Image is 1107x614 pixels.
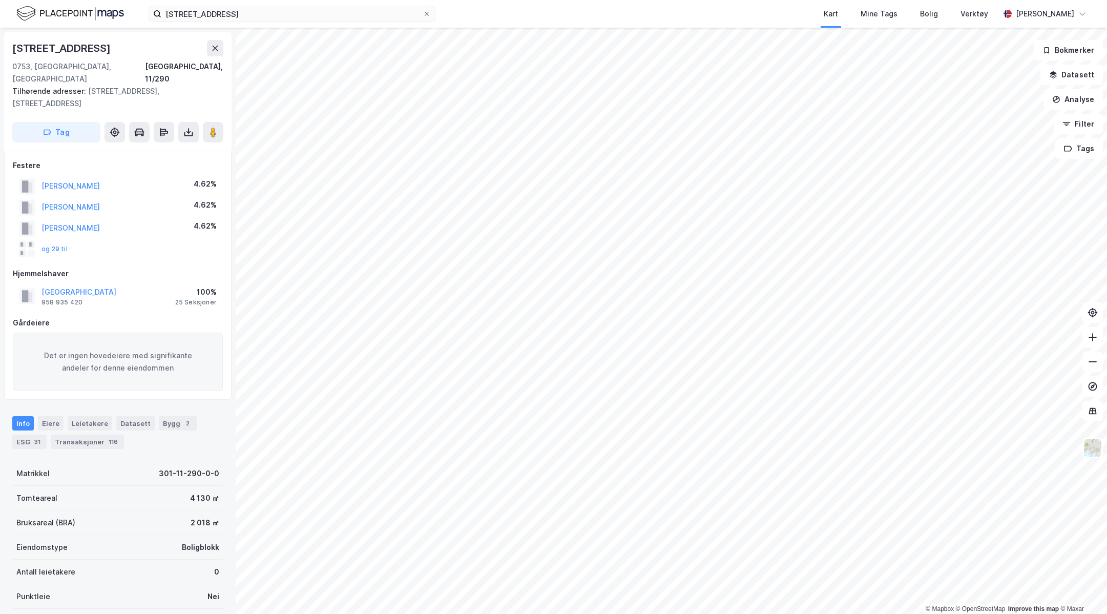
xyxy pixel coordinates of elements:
[12,40,113,56] div: [STREET_ADDRESS]
[12,87,88,95] span: Tilhørende adresser:
[41,298,82,306] div: 958 935 420
[1043,89,1103,110] button: Analyse
[116,416,155,431] div: Datasett
[12,435,47,449] div: ESG
[191,517,219,529] div: 2 018 ㎡
[38,416,64,431] div: Eiere
[214,566,219,578] div: 0
[51,435,124,449] div: Transaksjoner
[16,590,50,603] div: Punktleie
[13,159,223,172] div: Festere
[1056,565,1107,614] iframe: Chat Widget
[920,8,938,20] div: Bolig
[16,541,68,554] div: Eiendomstype
[107,437,120,447] div: 116
[190,492,219,504] div: 4 130 ㎡
[1054,114,1103,134] button: Filter
[1016,8,1074,20] div: [PERSON_NAME]
[182,541,219,554] div: Boligblokk
[1055,138,1103,159] button: Tags
[16,5,124,23] img: logo.f888ab2527a4732fd821a326f86c7f29.svg
[13,317,223,329] div: Gårdeiere
[824,8,838,20] div: Kart
[175,286,217,298] div: 100%
[1034,40,1103,60] button: Bokmerker
[1083,438,1102,458] img: Z
[12,122,100,142] button: Tag
[159,416,197,431] div: Bygg
[16,492,57,504] div: Tomteareal
[194,178,217,190] div: 4.62%
[1056,565,1107,614] div: Kontrollprogram for chat
[16,517,75,529] div: Bruksareal (BRA)
[1040,65,1103,85] button: Datasett
[175,298,217,306] div: 25 Seksjoner
[145,60,223,85] div: [GEOGRAPHIC_DATA], 11/290
[207,590,219,603] div: Nei
[926,605,954,612] a: Mapbox
[956,605,1006,612] a: OpenStreetMap
[1008,605,1059,612] a: Improve this map
[159,467,219,480] div: 301-11-290-0-0
[68,416,112,431] div: Leietakere
[12,85,215,110] div: [STREET_ADDRESS], [STREET_ADDRESS]
[12,60,145,85] div: 0753, [GEOGRAPHIC_DATA], [GEOGRAPHIC_DATA]
[161,6,423,22] input: Søk på adresse, matrikkel, gårdeiere, leietakere eller personer
[13,333,223,391] div: Det er ingen hovedeiere med signifikante andeler for denne eiendommen
[182,418,193,428] div: 2
[16,566,75,578] div: Antall leietakere
[960,8,988,20] div: Verktøy
[16,467,50,480] div: Matrikkel
[12,416,34,431] div: Info
[194,220,217,232] div: 4.62%
[13,268,223,280] div: Hjemmelshaver
[194,199,217,211] div: 4.62%
[861,8,897,20] div: Mine Tags
[32,437,43,447] div: 31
